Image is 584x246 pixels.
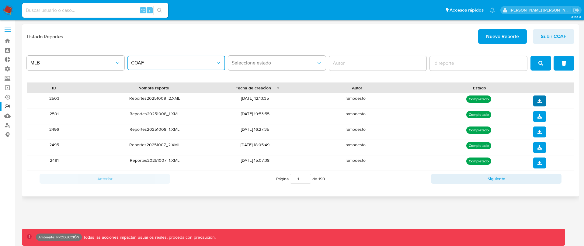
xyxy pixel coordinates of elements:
[510,7,571,13] p: omar.guzman@mercadolibre.com.co
[450,7,484,13] span: Accesos rápidos
[82,234,216,240] p: Todas las acciones impactan usuarios reales, proceda con precaución.
[573,7,579,13] a: Salir
[22,6,168,14] input: Buscar usuario o caso...
[490,8,495,13] a: Notificaciones
[38,236,79,238] p: Ambiente: PRODUCCIÓN
[141,7,145,13] span: ⌥
[153,6,166,15] button: search-icon
[149,7,151,13] span: s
